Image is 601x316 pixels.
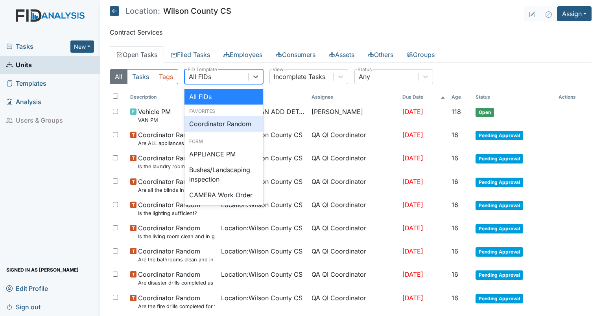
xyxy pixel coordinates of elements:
[138,116,171,124] small: VAN PM
[452,247,458,255] span: 16
[6,96,41,108] span: Analysis
[221,107,306,116] span: Asset : NEW VAN ADD DETAILS
[127,69,154,84] button: Tasks
[308,220,399,243] td: QA QI Coordinator
[138,153,215,170] span: Coordinator Random Is the laundry room clean and in good repair?
[6,282,48,294] span: Edit Profile
[184,203,263,219] div: Critical Incident Report
[308,150,399,173] td: QA QI Coordinator
[138,177,215,194] span: Coordinator Random Are all the blinds in the home operational and clean?
[138,200,200,217] span: Coordinator Random Is the lighting sufficient?
[555,90,592,104] th: Actions
[308,104,399,127] td: [PERSON_NAME]
[476,108,494,117] span: Open
[6,59,32,71] span: Units
[361,46,400,63] a: Others
[402,270,423,278] span: [DATE]
[402,178,423,186] span: [DATE]
[221,293,302,303] span: Location : Wilson County CS
[308,174,399,197] td: QA QI Coordinator
[402,201,423,209] span: [DATE]
[476,224,523,233] span: Pending Approval
[308,197,399,220] td: QA QI Coordinator
[476,294,523,303] span: Pending Approval
[452,224,458,232] span: 16
[70,40,94,53] button: New
[125,7,160,15] span: Location:
[184,89,263,105] div: All FIDs
[452,131,458,139] span: 16
[138,223,215,240] span: Coordinator Random Is the living room clean and in good repair?
[113,94,118,99] input: Toggle All Rows Selected
[452,154,458,162] span: 16
[402,294,423,302] span: [DATE]
[184,108,263,115] div: Favorites
[138,140,215,147] small: Are ALL appliances clean and working properly?
[138,293,215,310] span: Coordinator Random Are the fire drills completed for the most recent month?
[557,6,592,21] button: Assign
[402,224,423,232] span: [DATE]
[472,90,555,104] th: Toggle SortBy
[308,290,399,313] td: QA QI Coordinator
[452,108,461,116] span: 118
[274,72,325,81] div: Incomplete Tasks
[308,266,399,290] td: QA QI Coordinator
[184,187,263,203] div: CAMERA Work Order
[164,46,217,63] a: Filed Tasks
[6,264,79,276] span: Signed in as [PERSON_NAME]
[400,46,441,63] a: Groups
[269,46,322,63] a: Consumers
[138,303,215,310] small: Are the fire drills completed for the most recent month?
[127,90,218,104] th: Toggle SortBy
[138,279,215,287] small: Are disaster drills completed as scheduled?
[322,46,361,63] a: Assets
[476,201,523,210] span: Pending Approval
[138,233,215,240] small: Is the living room clean and in good repair?
[476,270,523,280] span: Pending Approval
[452,178,458,186] span: 16
[221,223,302,233] span: Location : Wilson County CS
[476,131,523,140] span: Pending Approval
[189,72,211,81] div: All FIDs
[184,162,263,187] div: Bushes/Landscaping inspection
[452,294,458,302] span: 16
[217,46,269,63] a: Employees
[184,138,263,145] div: Form
[448,90,472,104] th: Toggle SortBy
[110,6,231,16] h5: Wilson County CS
[138,186,215,194] small: Are all the blinds in the home operational and clean?
[308,243,399,266] td: QA QI Coordinator
[402,154,423,162] span: [DATE]
[138,270,215,287] span: Coordinator Random Are disaster drills completed as scheduled?
[138,209,200,217] small: Is the lighting sufficient?
[154,69,178,84] button: Tags
[138,163,215,170] small: Is the laundry room clean and in good repair?
[402,247,423,255] span: [DATE]
[221,246,302,256] span: Location : Wilson County CS
[138,107,171,124] span: Vehicle PM VAN PM
[402,108,423,116] span: [DATE]
[110,28,592,37] p: Contract Services
[399,90,448,104] th: Toggle SortBy
[6,301,41,313] span: Sign out
[218,90,309,104] th: Toggle SortBy
[359,72,370,81] div: Any
[476,154,523,164] span: Pending Approval
[138,130,215,147] span: Coordinator Random Are ALL appliances clean and working properly?
[184,146,263,162] div: APPLIANCE PM
[110,46,164,63] a: Open Tasks
[308,127,399,150] td: QA QI Coordinator
[476,178,523,187] span: Pending Approval
[184,116,263,132] div: Coordinator Random
[138,246,215,263] span: Coordinator Random Are the bathrooms clean and in good repair?
[110,69,127,84] button: All
[476,247,523,257] span: Pending Approval
[452,201,458,209] span: 16
[110,69,178,84] div: Type filter
[138,256,215,263] small: Are the bathrooms clean and in good repair?
[308,90,399,104] th: Assignee
[6,42,70,51] a: Tasks
[221,270,302,279] span: Location : Wilson County CS
[402,131,423,139] span: [DATE]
